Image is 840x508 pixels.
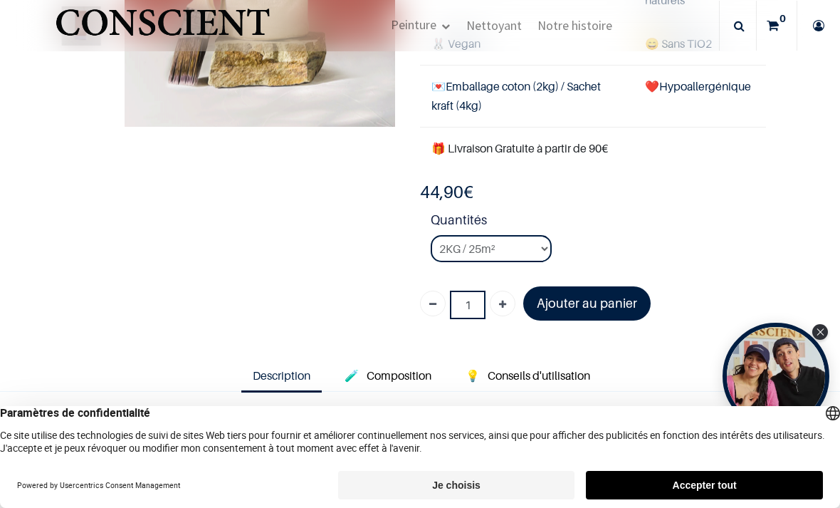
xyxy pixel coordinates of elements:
[537,17,612,33] span: Notre histoire
[488,368,590,383] span: Conseils d'utilisation
[723,323,829,430] div: Open Tolstoy widget
[466,17,522,33] span: Nettoyant
[812,324,828,340] div: Close Tolstoy widget
[53,1,273,57] span: Logo of Conscient
[634,65,766,127] td: ❤️Hypoallergénique
[53,1,273,51] a: Logo of Conscient
[345,368,359,383] span: 🧪
[776,11,789,26] sup: 0
[466,368,480,383] span: 💡
[367,368,431,383] span: Composition
[723,323,829,430] div: Open Tolstoy
[723,323,829,430] div: Tolstoy bubble widget
[420,182,463,202] span: 44,90
[391,16,436,33] span: Peinture
[420,182,473,202] b: €
[431,79,446,93] span: 💌
[523,286,651,321] a: Ajouter au panier
[490,291,515,316] a: Ajouter
[431,210,766,235] strong: Quantités
[431,141,608,155] font: 🎁 Livraison Gratuite à partir de 90€
[757,1,797,51] a: 0
[420,291,446,316] a: Supprimer
[537,296,637,311] font: Ajouter au panier
[53,1,273,57] img: Conscient
[420,65,634,127] td: Emballage coton (2kg) / Sachet kraft (4kg)
[253,368,310,383] span: Description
